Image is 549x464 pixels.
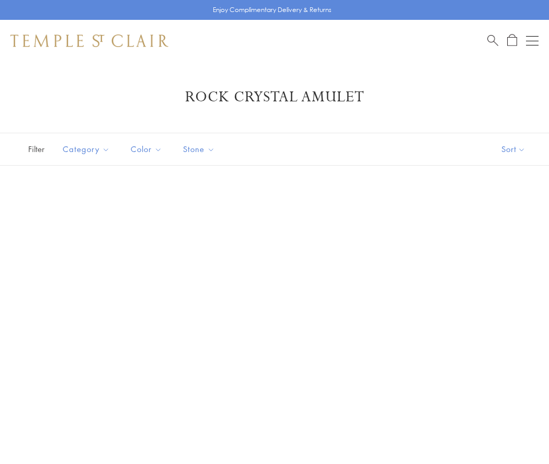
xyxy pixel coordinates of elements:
[487,34,498,47] a: Search
[125,143,170,156] span: Color
[26,88,523,107] h1: Rock Crystal Amulet
[526,34,539,47] button: Open navigation
[507,34,517,47] a: Open Shopping Bag
[178,143,223,156] span: Stone
[10,34,168,47] img: Temple St. Clair
[213,5,331,15] p: Enjoy Complimentary Delivery & Returns
[123,137,170,161] button: Color
[478,133,549,165] button: Show sort by
[175,137,223,161] button: Stone
[58,143,118,156] span: Category
[55,137,118,161] button: Category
